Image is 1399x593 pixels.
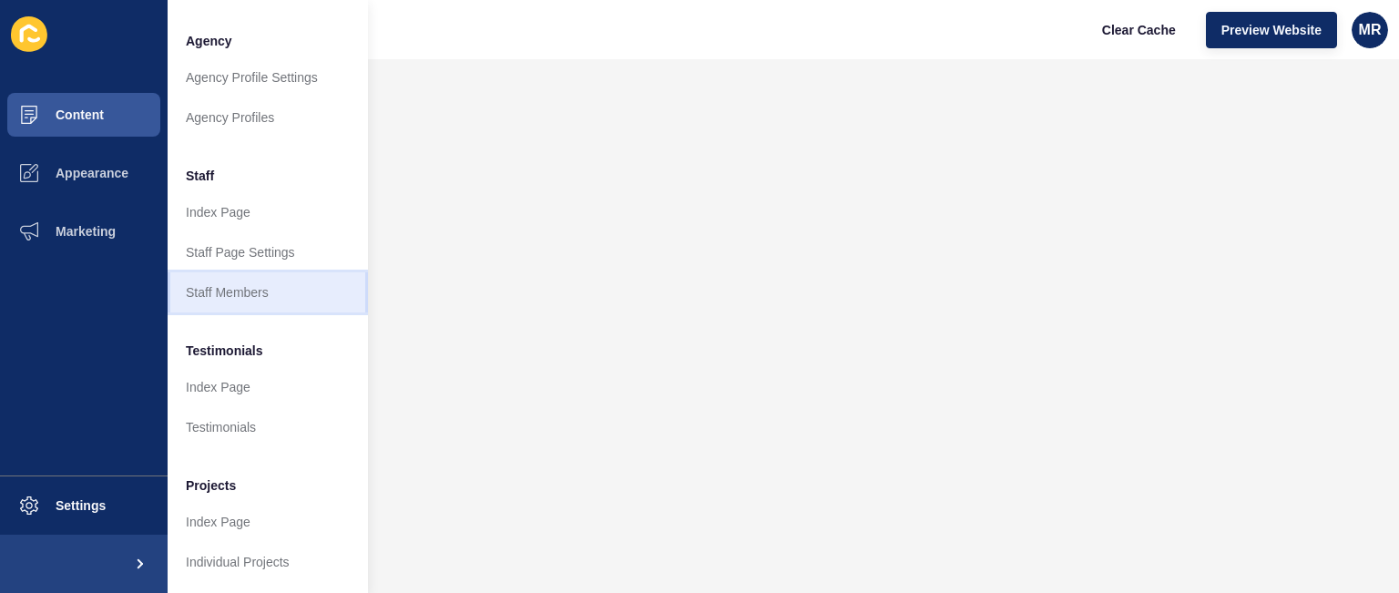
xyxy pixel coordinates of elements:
a: Agency Profiles [168,97,368,138]
a: Agency Profile Settings [168,57,368,97]
a: Index Page [168,192,368,232]
span: Agency [186,32,232,50]
span: Testimonials [186,342,263,360]
a: Testimonials [168,407,368,447]
a: Staff Page Settings [168,232,368,272]
a: Index Page [168,367,368,407]
span: Projects [186,476,236,495]
button: Clear Cache [1087,12,1191,48]
span: Staff [186,167,214,185]
a: Staff Members [168,272,368,312]
span: MR [1359,21,1382,39]
span: Clear Cache [1102,21,1176,39]
a: Individual Projects [168,542,368,582]
button: Preview Website [1206,12,1337,48]
span: Preview Website [1221,21,1322,39]
a: Index Page [168,502,368,542]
